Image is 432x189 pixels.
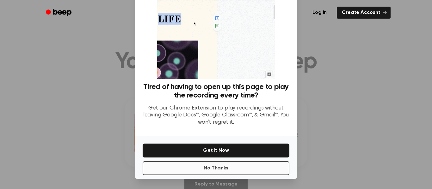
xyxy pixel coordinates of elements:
[143,144,289,157] button: Get It Now
[337,7,391,19] a: Create Account
[143,83,289,100] h3: Tired of having to open up this page to play the recording every time?
[143,105,289,126] p: Get our Chrome Extension to play recordings without leaving Google Docs™, Google Classroom™, & Gm...
[306,5,333,20] a: Log in
[143,161,289,175] button: No Thanks
[41,7,77,19] a: Beep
